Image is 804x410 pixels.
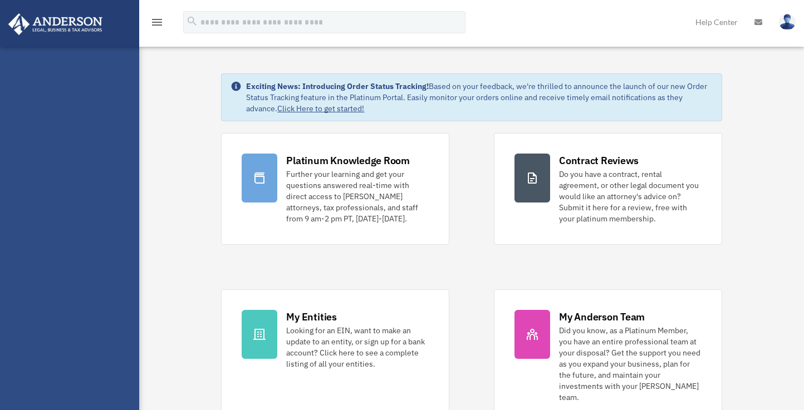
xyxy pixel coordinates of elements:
[286,310,336,324] div: My Entities
[559,325,702,403] div: Did you know, as a Platinum Member, you have an entire professional team at your disposal? Get th...
[150,19,164,29] a: menu
[286,325,429,369] div: Looking for an EIN, want to make an update to an entity, or sign up for a bank account? Click her...
[5,13,106,35] img: Anderson Advisors Platinum Portal
[186,15,198,27] i: search
[559,169,702,224] div: Do you have a contract, rental agreement, or other legal document you would like an attorney's ad...
[150,16,164,29] i: menu
[286,169,429,224] div: Further your learning and get your questions answered real-time with direct access to [PERSON_NAM...
[559,154,639,167] div: Contract Reviews
[277,103,364,113] a: Click Here to get started!
[494,133,722,245] a: Contract Reviews Do you have a contract, rental agreement, or other legal document you would like...
[221,133,449,245] a: Platinum Knowledge Room Further your learning and get your questions answered real-time with dire...
[779,14,796,30] img: User Pic
[246,81,712,114] div: Based on your feedback, we're thrilled to announce the launch of our new Order Status Tracking fe...
[246,81,429,91] strong: Exciting News: Introducing Order Status Tracking!
[286,154,410,167] div: Platinum Knowledge Room
[559,310,645,324] div: My Anderson Team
